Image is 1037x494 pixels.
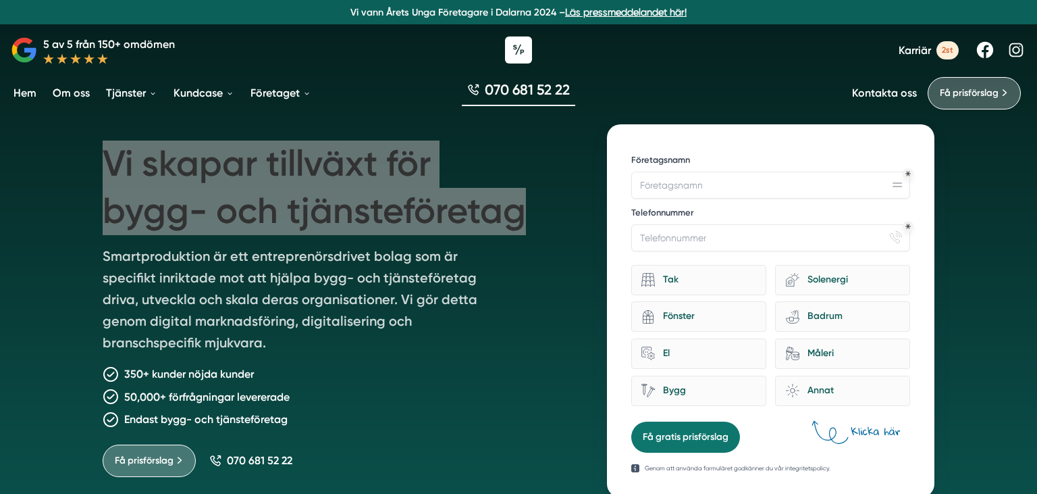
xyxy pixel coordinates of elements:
[899,41,959,59] a: Karriär 2st
[124,389,290,405] p: 50,000+ förfrågningar levererade
[103,76,160,110] a: Tjänster
[43,36,175,53] p: 5 av 5 från 150+ omdömen
[5,5,1032,19] p: Vi vann Årets Unga Företagare i Dalarna 2024 –
[11,76,39,110] a: Hem
[171,76,237,110] a: Kundcase
[103,245,491,359] p: Smartproduktion är ett entreprenörsdrivet bolag som är specifikt inriktade mot att hjälpa bygg- o...
[103,445,196,477] a: Få prisförslag
[631,207,910,222] label: Telefonnummer
[645,464,830,473] p: Genom att använda formuläret godkänner du vår integritetspolicy.
[124,411,288,428] p: Endast bygg- och tjänsteföretag
[940,86,999,101] span: Få prisförslag
[631,422,740,453] button: Få gratis prisförslag
[124,366,254,382] p: 350+ kunder nöjda kunder
[485,80,570,99] span: 070 681 52 22
[565,7,687,18] a: Läs pressmeddelandet här!
[248,76,314,110] a: Företaget
[631,154,910,169] label: Företagsnamn
[462,80,575,106] a: 070 681 52 22
[852,87,917,99] a: Kontakta oss
[905,224,911,229] div: Obligatoriskt
[631,224,910,251] input: Telefonnummer
[209,454,292,467] a: 070 681 52 22
[227,454,292,467] span: 070 681 52 22
[899,44,931,57] span: Karriär
[115,453,174,468] span: Få prisförslag
[103,124,575,245] h1: Vi skapar tillväxt för bygg- och tjänsteföretag
[928,77,1021,109] a: Få prisförslag
[50,76,92,110] a: Om oss
[631,172,910,199] input: Företagsnamn
[905,171,911,176] div: Obligatoriskt
[936,41,959,59] span: 2st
